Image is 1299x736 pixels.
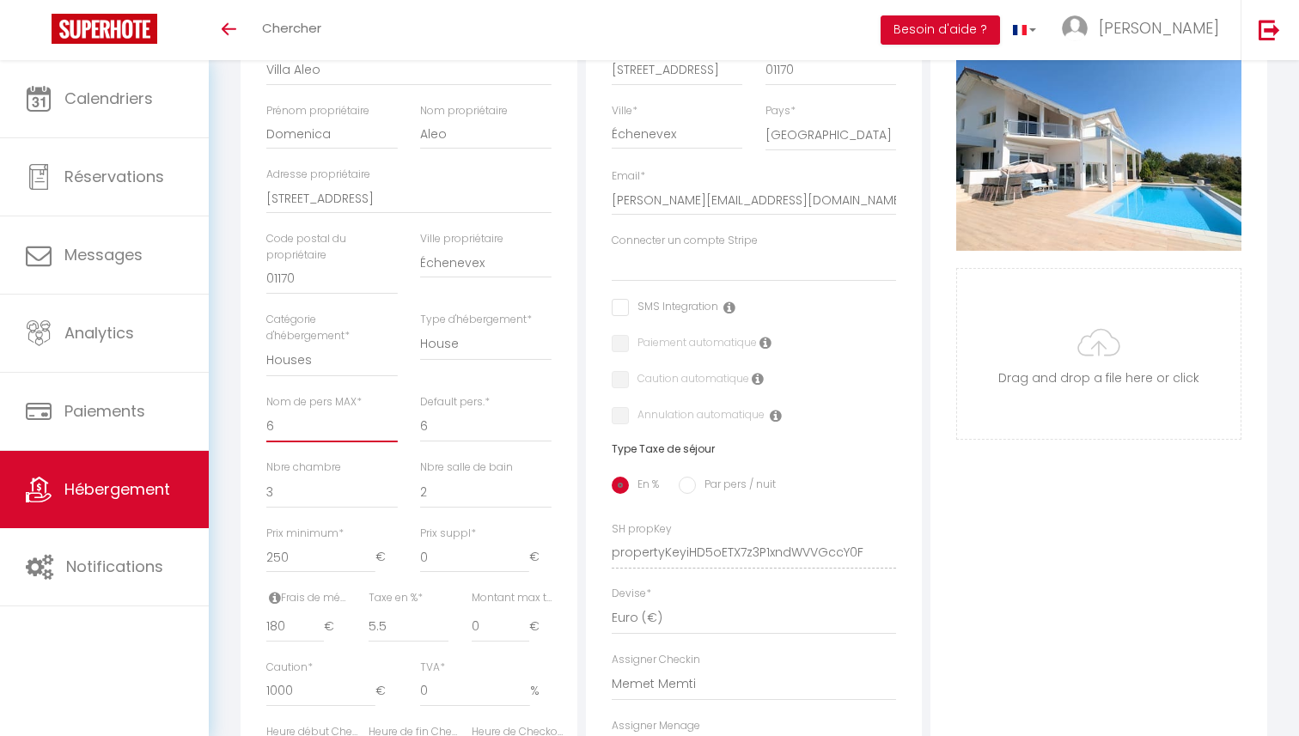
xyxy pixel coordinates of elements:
label: Taxe en % [369,590,423,606]
label: Prix minimum [266,526,344,542]
label: Ville propriétaire [420,231,503,247]
label: Nbre chambre [266,459,341,476]
span: € [375,542,398,573]
label: Nom de pers MAX [266,394,362,411]
label: Adresse propriétaire [266,167,370,183]
label: Code postal du propriétaire [266,231,398,264]
label: Ville [612,103,637,119]
label: Prix suppl [420,526,476,542]
label: Prénom propriétaire [266,103,369,119]
img: logout [1259,19,1280,40]
label: TVA [420,660,445,676]
label: Assigner Menage [612,718,700,734]
label: En % [629,477,659,496]
span: € [324,611,346,642]
label: Connecter un compte Stripe [612,233,758,249]
label: Type d'hébergement [420,312,532,328]
label: Default pers. [420,394,490,411]
label: Nbre salle de bain [420,459,513,476]
label: Frais de ménage [266,590,346,606]
label: Montant max taxe séjour [472,590,552,606]
label: Caution automatique [629,371,749,390]
label: Caution [266,660,313,676]
span: [PERSON_NAME] [1099,17,1219,39]
label: Assigner Checkin [612,652,700,668]
span: € [529,542,552,573]
img: ... [1062,15,1088,41]
span: € [529,611,552,642]
span: Paiements [64,400,145,422]
span: € [375,676,398,707]
button: Besoin d'aide ? [881,15,1000,45]
input: Taxe en % [369,611,448,642]
input: Montant max taxe séjour [472,611,529,642]
span: Calendriers [64,88,153,109]
label: Paiement automatique [629,335,757,354]
img: Super Booking [52,14,157,44]
span: Messages [64,244,143,265]
label: Par pers / nuit [696,477,776,496]
label: Devise [612,586,651,602]
label: Pays [765,103,796,119]
span: % [530,676,552,707]
span: Chercher [262,19,321,37]
span: Notifications [66,556,163,577]
label: Nom propriétaire [420,103,508,119]
span: Réservations [64,166,164,187]
h6: Type Taxe de séjour [612,443,897,455]
label: SH propKey [612,521,672,538]
span: Analytics [64,322,134,344]
span: Hébergement [64,478,170,500]
label: Email [612,168,645,185]
label: Catégorie d'hébergement [266,312,398,344]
